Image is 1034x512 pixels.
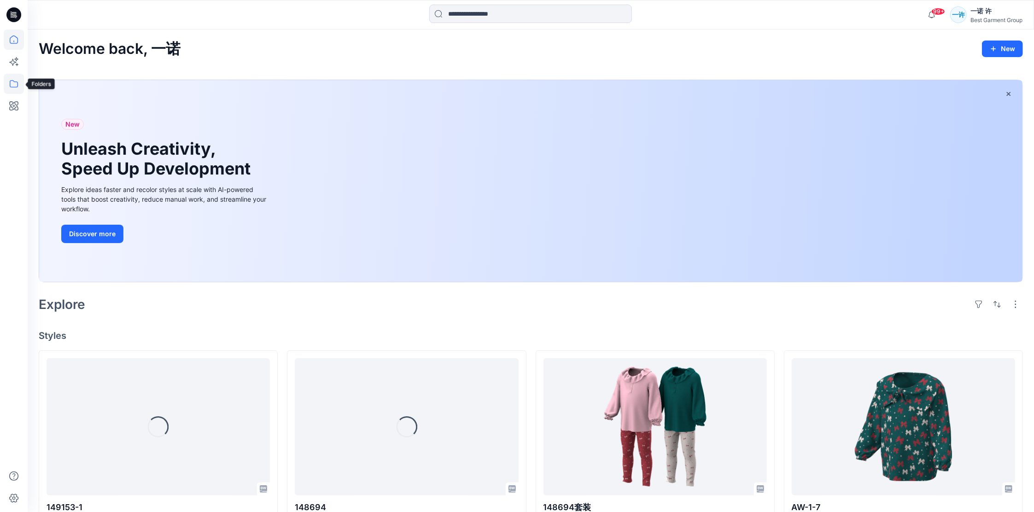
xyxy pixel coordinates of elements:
h4: Styles [39,330,1023,341]
button: Discover more [61,225,123,243]
div: Explore ideas faster and recolor styles at scale with AI-powered tools that boost creativity, red... [61,185,269,214]
a: 148694套装 [543,358,767,495]
h2: Welcome back, 一诺 [39,41,181,58]
div: 一诺 许 [970,6,1022,17]
h1: Unleash Creativity, Speed Up Development [61,139,255,179]
span: New [65,119,80,130]
span: 99+ [931,8,945,15]
div: 一许 [950,6,967,23]
div: Best Garment Group [970,17,1022,23]
h2: Explore [39,297,85,312]
a: AW-1-7 [792,358,1015,495]
button: New [982,41,1023,57]
a: Discover more [61,225,269,243]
